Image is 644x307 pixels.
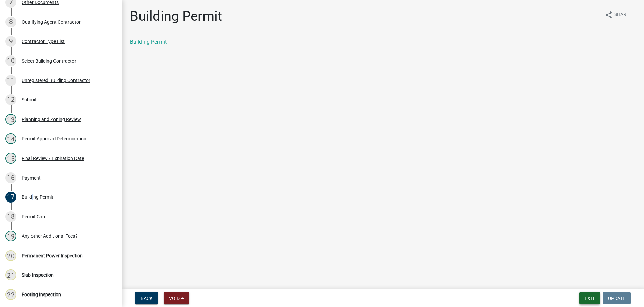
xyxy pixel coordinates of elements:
div: 15 [5,153,16,164]
div: Planning and Zoning Review [22,117,81,122]
div: 12 [5,94,16,105]
div: 19 [5,231,16,241]
div: Any other Additional Fees? [22,234,78,238]
div: Building Permit [22,195,53,199]
div: Unregistered Building Contractor [22,78,90,83]
div: Submit [22,97,37,102]
div: Slab Inspection [22,273,54,277]
div: Select Building Contractor [22,58,76,63]
span: Share [614,11,629,19]
div: 10 [5,55,16,66]
div: 22 [5,289,16,300]
span: Update [608,296,625,301]
div: Final Review / Expiration Date [22,156,84,161]
div: 18 [5,211,16,222]
button: shareShare [599,8,635,21]
div: 8 [5,17,16,27]
div: 16 [5,172,16,183]
div: 11 [5,75,16,86]
button: Exit [579,292,600,304]
a: Building Permit [130,39,167,45]
div: 13 [5,114,16,125]
div: 21 [5,269,16,280]
button: Update [603,292,631,304]
button: Void [164,292,189,304]
div: Permit Card [22,214,47,219]
div: 17 [5,192,16,203]
span: Void [169,296,180,301]
div: 14 [5,133,16,144]
div: 9 [5,36,16,47]
div: Footing Inspection [22,292,61,297]
div: Qualifying Agent Contractor [22,20,81,24]
button: Back [135,292,158,304]
span: Back [141,296,153,301]
div: Permanent Power Inspection [22,253,83,258]
div: 20 [5,250,16,261]
div: Contractor Type List [22,39,65,44]
h1: Building Permit [130,8,222,24]
div: Permit Approval Determination [22,136,86,141]
i: share [605,11,613,19]
div: Payment [22,175,41,180]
